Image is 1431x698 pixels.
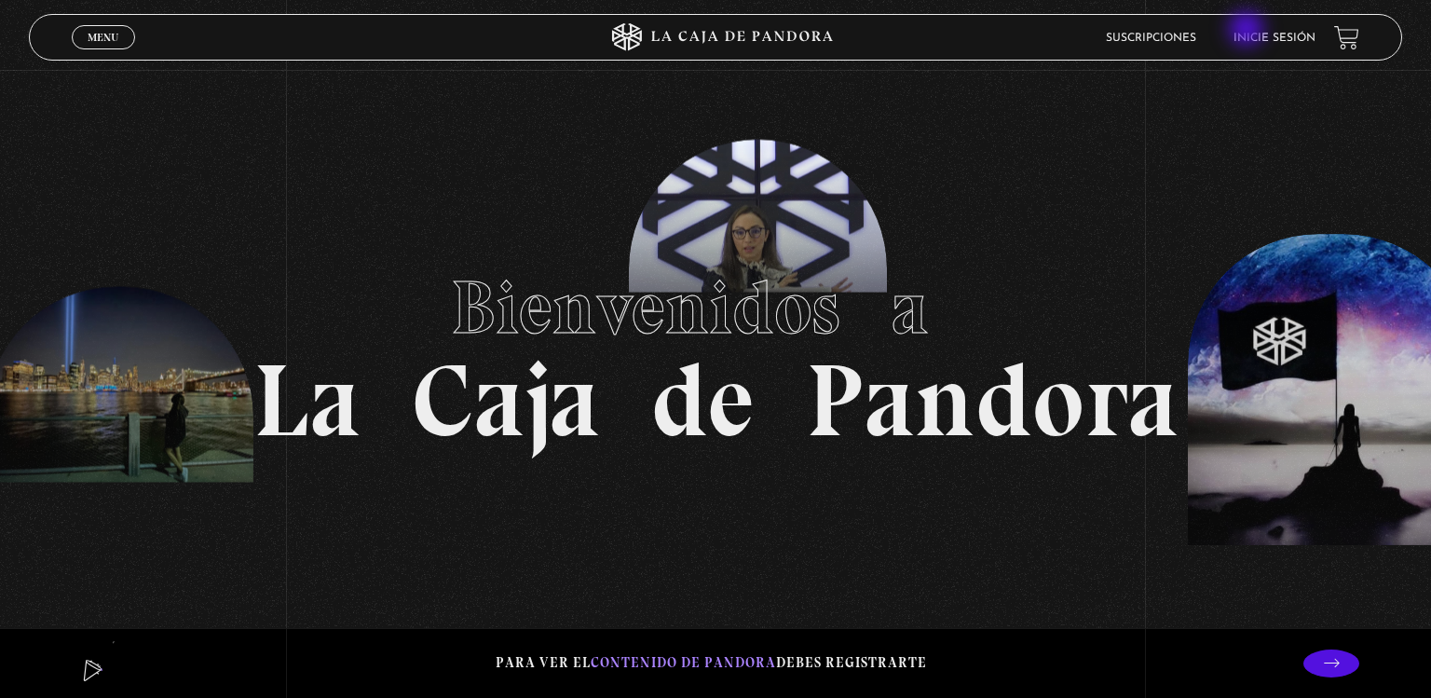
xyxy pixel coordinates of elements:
a: Inicie sesión [1233,33,1315,44]
span: Bienvenidos a [451,263,980,352]
h1: La Caja de Pandora [253,247,1179,452]
span: contenido de Pandora [591,654,776,671]
p: Para ver el debes registrarte [496,650,927,676]
span: Cerrar [82,48,126,61]
a: View your shopping cart [1334,24,1359,49]
a: Suscripciones [1106,33,1196,44]
span: Menu [88,32,118,43]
